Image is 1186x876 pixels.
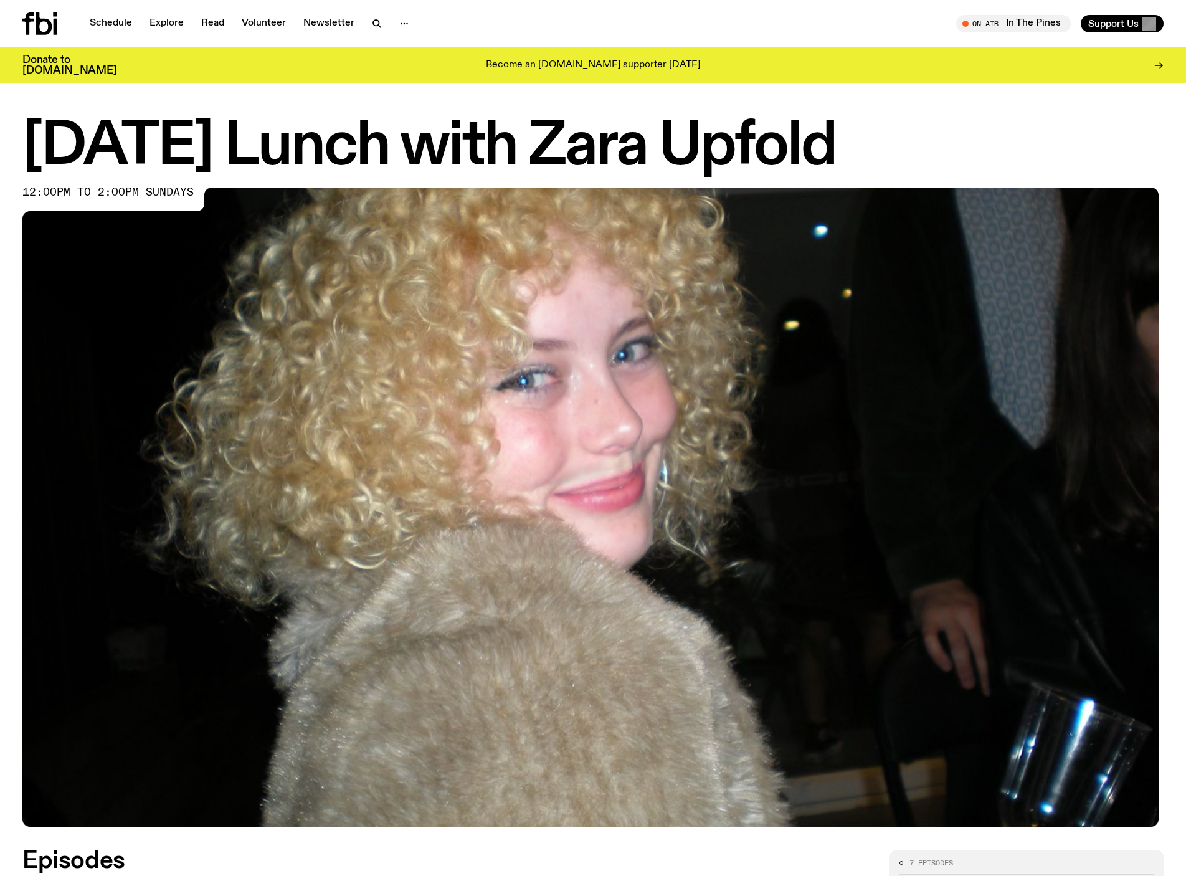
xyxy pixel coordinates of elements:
[142,15,191,32] a: Explore
[956,15,1071,32] button: On AirIn The Pines
[234,15,293,32] a: Volunteer
[296,15,362,32] a: Newsletter
[22,55,116,76] h3: Donate to [DOMAIN_NAME]
[909,860,953,867] span: 7 episodes
[486,60,700,71] p: Become an [DOMAIN_NAME] supporter [DATE]
[1088,18,1139,29] span: Support Us
[1081,15,1164,32] button: Support Us
[194,15,232,32] a: Read
[22,188,1164,830] img: A digital camera photo of Zara looking to her right at the camera, smiling. She is wearing a ligh...
[22,188,194,198] span: 12:00pm to 2:00pm sundays
[22,850,778,872] h2: Episodes
[82,15,140,32] a: Schedule
[22,119,1164,175] h1: [DATE] Lunch with Zara Upfold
